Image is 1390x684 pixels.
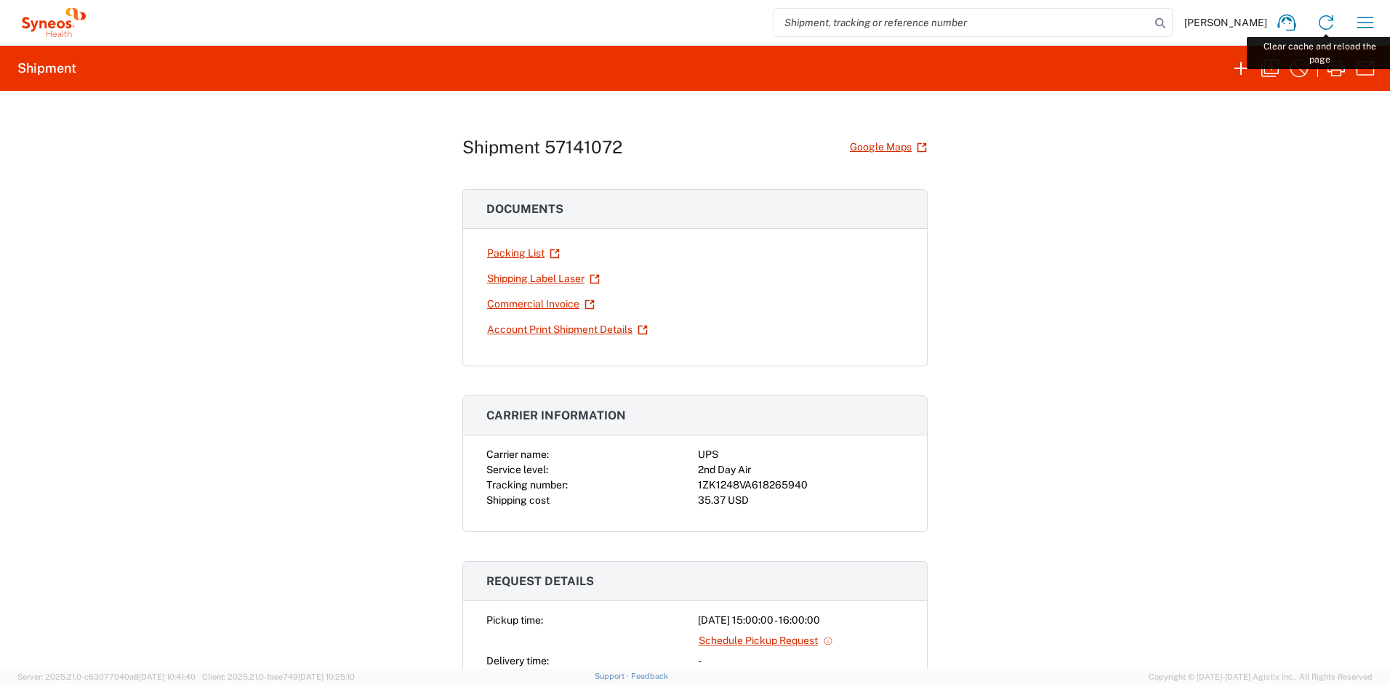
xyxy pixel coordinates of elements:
[849,134,928,160] a: Google Maps
[1149,670,1373,683] span: Copyright © [DATE]-[DATE] Agistix Inc., All Rights Reserved
[486,494,550,506] span: Shipping cost
[698,653,904,669] div: -
[698,478,904,493] div: 1ZK1248VA618265940
[298,672,355,681] span: [DATE] 10:25:10
[698,447,904,462] div: UPS
[139,672,196,681] span: [DATE] 10:41:40
[462,137,622,158] h1: Shipment 57141072
[486,266,600,291] a: Shipping Label Laser
[486,614,543,626] span: Pickup time:
[698,613,904,628] div: [DATE] 15:00:00 - 16:00:00
[486,317,648,342] a: Account Print Shipment Details
[698,493,904,508] div: 35.37 USD
[17,60,76,77] h2: Shipment
[486,291,595,317] a: Commercial Invoice
[486,448,549,460] span: Carrier name:
[202,672,355,681] span: Client: 2025.21.0-faee749
[486,241,561,266] a: Packing List
[698,462,904,478] div: 2nd Day Air
[17,672,196,681] span: Server: 2025.21.0-c63077040a8
[486,655,549,667] span: Delivery time:
[486,202,563,216] span: Documents
[486,479,568,491] span: Tracking number:
[486,574,594,588] span: Request details
[1184,16,1267,29] span: [PERSON_NAME]
[595,672,631,680] a: Support
[486,464,548,475] span: Service level:
[631,672,668,680] a: Feedback
[486,409,626,422] span: Carrier information
[774,9,1150,36] input: Shipment, tracking or reference number
[698,628,834,653] a: Schedule Pickup Request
